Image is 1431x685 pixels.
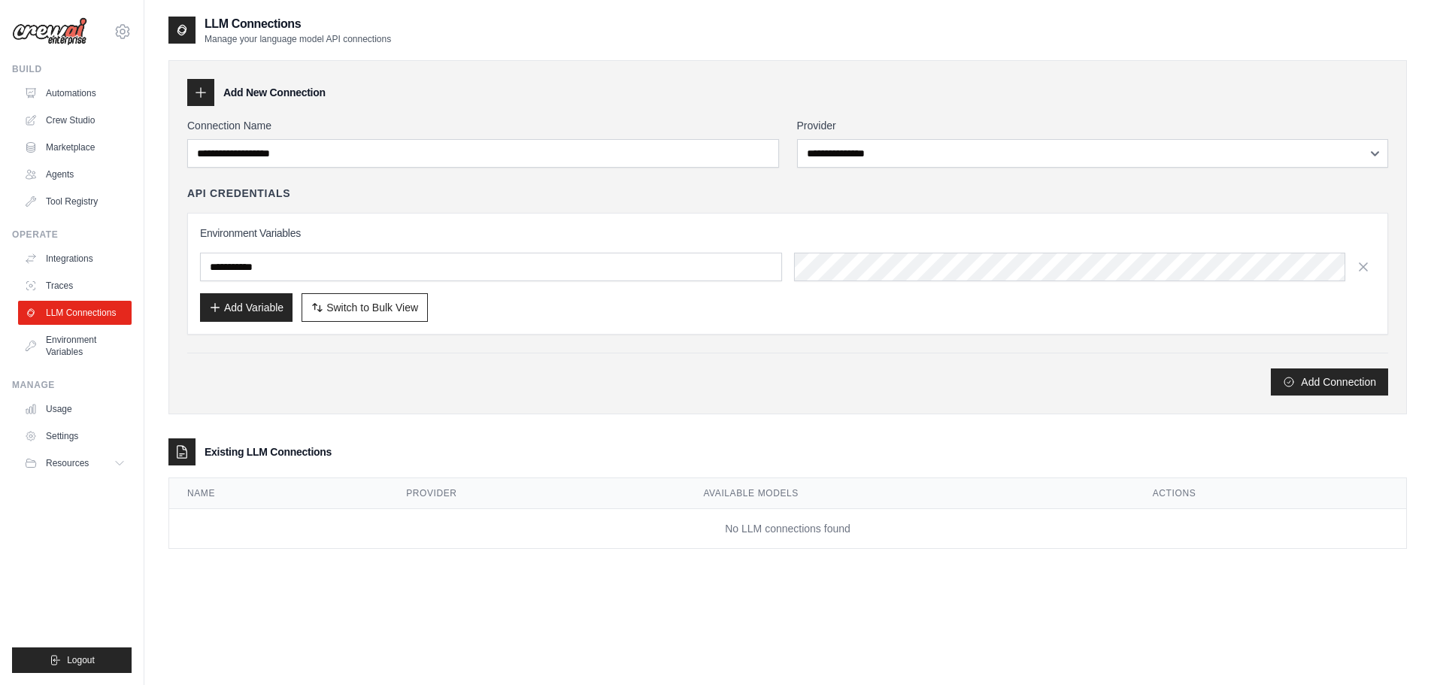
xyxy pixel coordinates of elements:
a: Crew Studio [18,108,132,132]
button: Resources [18,451,132,475]
span: Switch to Bulk View [326,300,418,315]
td: No LLM connections found [169,509,1406,549]
a: Settings [18,424,132,448]
a: Tool Registry [18,189,132,214]
span: Logout [67,654,95,666]
a: LLM Connections [18,301,132,325]
button: Add Variable [200,293,293,322]
label: Connection Name [187,118,779,133]
button: Switch to Bulk View [302,293,428,322]
p: Manage your language model API connections [205,33,391,45]
div: Build [12,63,132,75]
h3: Add New Connection [223,85,326,100]
img: Logo [12,17,87,46]
a: Integrations [18,247,132,271]
label: Provider [797,118,1389,133]
h3: Environment Variables [200,226,1375,241]
th: Name [169,478,388,509]
h4: API Credentials [187,186,290,201]
a: Usage [18,397,132,421]
div: Operate [12,229,132,241]
button: Logout [12,647,132,673]
a: Agents [18,162,132,186]
a: Marketplace [18,135,132,159]
th: Actions [1135,478,1406,509]
a: Traces [18,274,132,298]
div: Manage [12,379,132,391]
th: Provider [388,478,685,509]
h2: LLM Connections [205,15,391,33]
button: Add Connection [1271,368,1388,396]
a: Environment Variables [18,328,132,364]
span: Resources [46,457,89,469]
h3: Existing LLM Connections [205,444,332,459]
a: Automations [18,81,132,105]
th: Available Models [685,478,1134,509]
